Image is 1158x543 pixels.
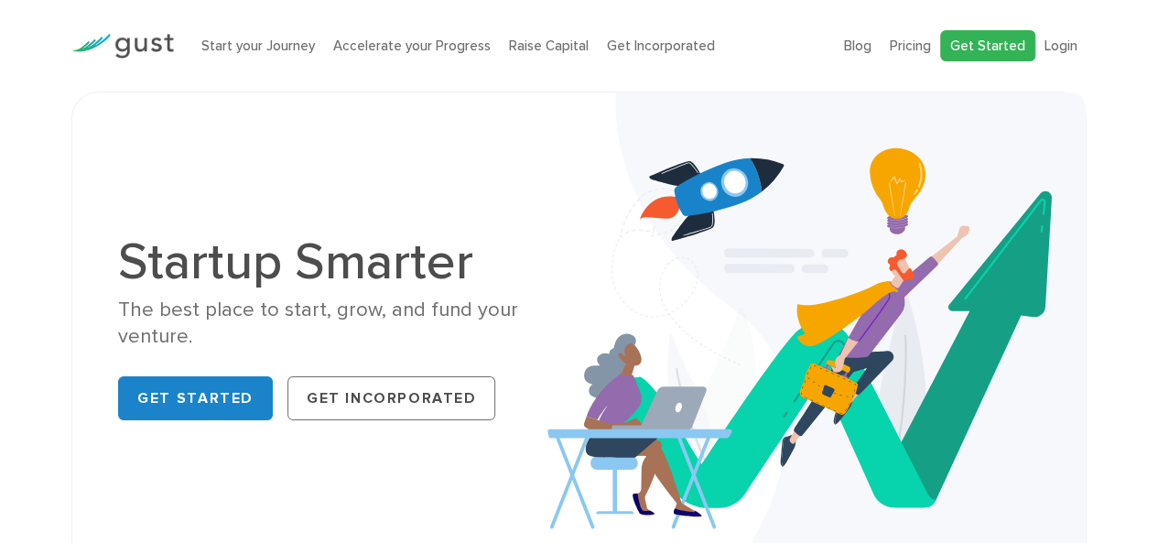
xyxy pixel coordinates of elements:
[607,38,715,54] a: Get Incorporated
[844,38,871,54] a: Blog
[940,30,1035,62] a: Get Started
[1044,38,1077,54] a: Login
[118,376,273,420] a: Get Started
[509,38,589,54] a: Raise Capital
[118,297,565,351] div: The best place to start, grow, and fund your venture.
[118,236,565,288] h1: Startup Smarter
[71,34,174,59] img: Gust Logo
[333,38,491,54] a: Accelerate your Progress
[890,38,931,54] a: Pricing
[287,376,496,420] a: Get Incorporated
[201,38,315,54] a: Start your Journey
